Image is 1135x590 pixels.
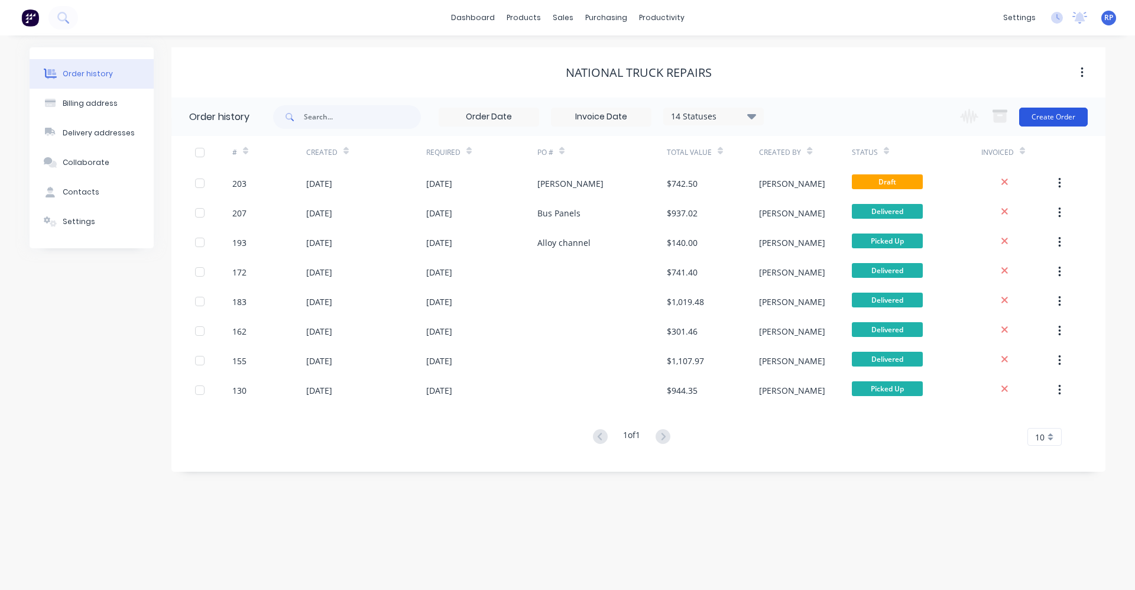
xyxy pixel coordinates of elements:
div: settings [997,9,1042,27]
div: $944.35 [667,384,698,397]
span: Delivered [852,204,923,219]
div: Created By [759,147,801,158]
div: Collaborate [63,157,109,168]
div: PO # [537,147,553,158]
div: 155 [232,355,247,367]
div: [DATE] [306,207,332,219]
div: [PERSON_NAME] [759,325,825,338]
div: Billing address [63,98,118,109]
div: $140.00 [667,236,698,249]
div: Settings [63,216,95,227]
span: Draft [852,174,923,189]
div: # [232,147,237,158]
span: Delivered [852,352,923,367]
div: [PERSON_NAME] [759,384,825,397]
div: products [501,9,547,27]
div: Total Value [667,147,712,158]
div: [DATE] [306,236,332,249]
button: Create Order [1019,108,1088,127]
div: [DATE] [426,384,452,397]
button: Order history [30,59,154,89]
div: Invoiced [981,147,1014,158]
div: [DATE] [426,177,452,190]
div: [PERSON_NAME] [537,177,604,190]
div: [PERSON_NAME] [759,207,825,219]
span: Delivered [852,322,923,337]
div: [PERSON_NAME] [759,236,825,249]
div: [PERSON_NAME] [759,177,825,190]
span: RP [1104,12,1113,23]
div: Required [426,136,537,168]
div: [DATE] [306,266,332,278]
div: [PERSON_NAME] [759,266,825,278]
div: [DATE] [426,207,452,219]
div: Bus Panels [537,207,581,219]
div: Created By [759,136,851,168]
div: 162 [232,325,247,338]
span: Delivered [852,263,923,278]
button: Delivery addresses [30,118,154,148]
div: Contacts [63,187,99,197]
div: 130 [232,384,247,397]
div: 203 [232,177,247,190]
button: Settings [30,207,154,236]
div: 1 of 1 [623,429,640,446]
div: Total Value [667,136,759,168]
div: [DATE] [426,236,452,249]
div: sales [547,9,579,27]
div: [DATE] [306,355,332,367]
div: 172 [232,266,247,278]
div: Alloy channel [537,236,591,249]
div: 14 Statuses [664,110,763,123]
button: Billing address [30,89,154,118]
div: # [232,136,306,168]
img: Factory [21,9,39,27]
div: [DATE] [426,266,452,278]
div: National Truck Repairs [566,66,712,80]
div: $741.40 [667,266,698,278]
div: Order history [63,69,113,79]
div: Delivery addresses [63,128,135,138]
span: 10 [1035,431,1045,443]
button: Contacts [30,177,154,207]
input: Order Date [439,108,539,126]
div: [PERSON_NAME] [759,355,825,367]
div: $1,107.97 [667,355,704,367]
div: purchasing [579,9,633,27]
div: $301.46 [667,325,698,338]
div: PO # [537,136,667,168]
div: Required [426,147,461,158]
span: Picked Up [852,234,923,248]
div: $742.50 [667,177,698,190]
input: Invoice Date [552,108,651,126]
div: Status [852,136,981,168]
div: [DATE] [426,296,452,308]
div: [DATE] [306,384,332,397]
div: Order history [189,110,249,124]
div: $937.02 [667,207,698,219]
div: [DATE] [306,296,332,308]
input: Search... [304,105,421,129]
div: [DATE] [426,355,452,367]
div: Created [306,147,338,158]
div: [DATE] [306,177,332,190]
div: Invoiced [981,136,1055,168]
button: Collaborate [30,148,154,177]
span: Picked Up [852,381,923,396]
a: dashboard [445,9,501,27]
div: $1,019.48 [667,296,704,308]
div: Created [306,136,426,168]
div: productivity [633,9,690,27]
div: 183 [232,296,247,308]
div: 193 [232,236,247,249]
div: [PERSON_NAME] [759,296,825,308]
div: 207 [232,207,247,219]
span: Delivered [852,293,923,307]
div: [DATE] [426,325,452,338]
div: [DATE] [306,325,332,338]
div: Status [852,147,878,158]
